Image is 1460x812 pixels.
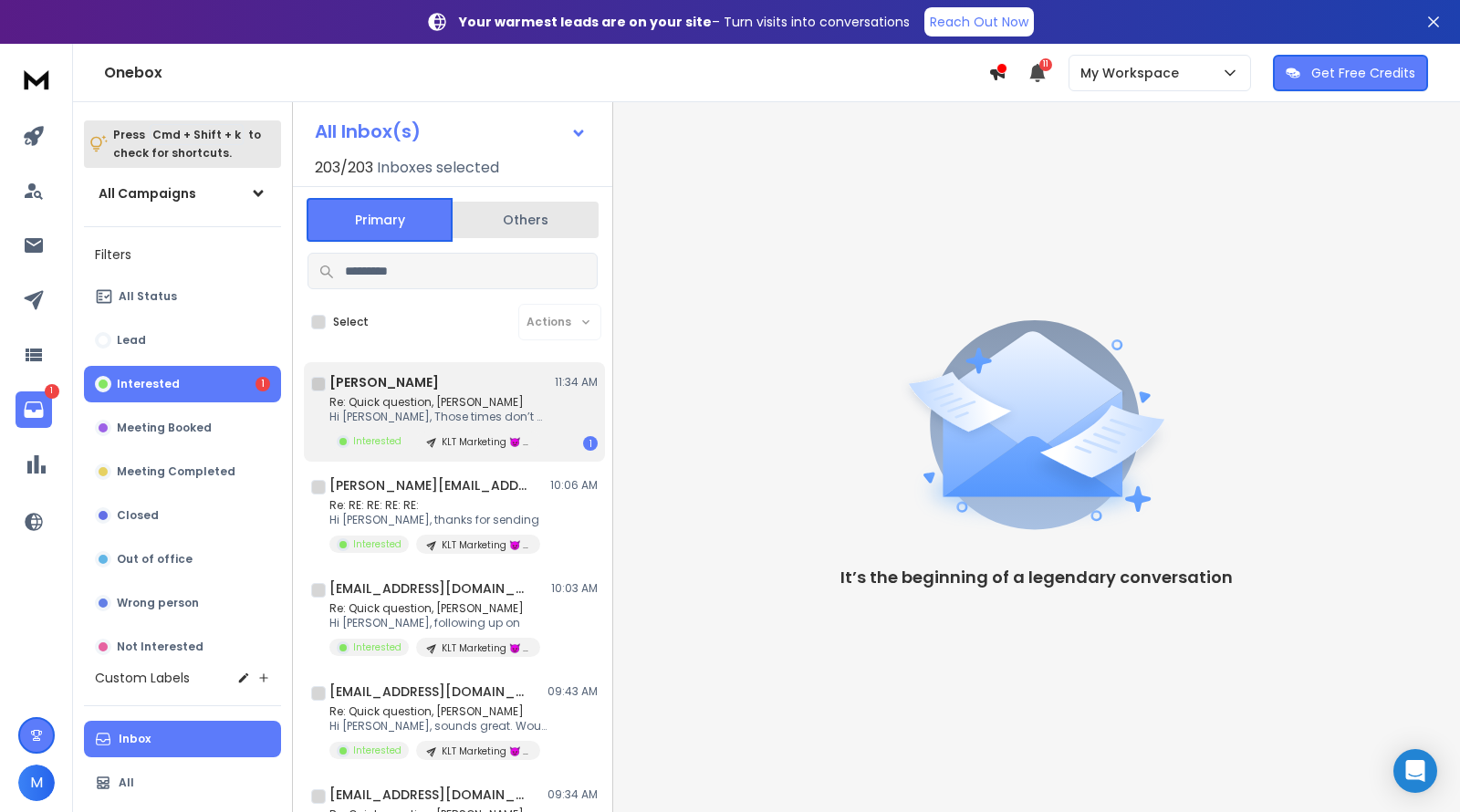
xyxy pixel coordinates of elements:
[300,113,601,150] button: All Inbox(s)
[930,13,1028,31] p: Reach Out Now
[1393,749,1437,793] div: Open Intercom Messenger
[117,596,199,610] p: Wrong person
[1311,64,1415,82] p: Get Free Credits
[377,157,499,179] h3: Inboxes selected
[84,242,281,267] h3: Filters
[117,508,159,523] p: Closed
[104,62,988,84] h1: Onebox
[329,395,548,410] p: Re: Quick question, [PERSON_NAME]
[255,377,270,391] div: 1
[84,721,281,757] button: Inbox
[459,13,910,31] p: – Turn visits into conversations
[84,497,281,534] button: Closed
[583,436,598,451] div: 1
[84,410,281,446] button: Meeting Booked
[18,62,55,96] img: logo
[119,776,134,790] p: All
[84,765,281,801] button: All
[353,744,401,757] p: Interested
[442,538,529,552] p: KLT Marketing 😈 | campaign 130825
[550,478,598,493] p: 10:06 AM
[307,198,453,242] button: Primary
[45,384,59,399] p: 1
[547,684,598,699] p: 09:43 AM
[117,421,212,435] p: Meeting Booked
[459,13,712,31] strong: Your warmest leads are on your site
[840,565,1233,590] p: It’s the beginning of a legendary conversation
[117,640,203,654] p: Not Interested
[442,641,529,655] p: KLT Marketing 😈 | campaign 130825
[547,787,598,802] p: 09:34 AM
[551,581,598,596] p: 10:03 AM
[329,704,548,719] p: Re: Quick question, [PERSON_NAME]
[150,124,244,145] span: Cmd + Shift + k
[84,585,281,621] button: Wrong person
[453,200,599,240] button: Others
[119,289,177,304] p: All Status
[329,719,548,734] p: Hi [PERSON_NAME], sounds great. Would
[329,616,540,630] p: Hi [PERSON_NAME], following up on
[99,184,196,203] h1: All Campaigns
[117,377,180,391] p: Interested
[442,435,529,449] p: KLT Marketing 😈 | campaign 2 real data 150825
[117,464,235,479] p: Meeting Completed
[329,498,540,513] p: Re: RE: RE: RE: RE:
[16,391,52,428] a: 1
[18,765,55,801] button: M
[117,333,146,348] p: Lead
[924,7,1034,36] a: Reach Out Now
[353,537,401,551] p: Interested
[315,157,373,179] span: 203 / 203
[333,315,369,329] label: Select
[95,669,190,687] h3: Custom Labels
[329,786,530,804] h1: [EMAIL_ADDRESS][DOMAIN_NAME]
[84,278,281,315] button: All Status
[442,744,529,758] p: KLT Marketing 😈 | campaign 2 real data 150825
[113,126,261,162] p: Press to check for shortcuts.
[84,541,281,578] button: Out of office
[329,682,530,701] h1: [EMAIL_ADDRESS][DOMAIN_NAME]
[329,373,439,391] h1: [PERSON_NAME]
[1273,55,1428,91] button: Get Free Credits
[353,434,401,448] p: Interested
[1039,58,1052,71] span: 11
[353,640,401,654] p: Interested
[329,513,540,527] p: Hi [PERSON_NAME], thanks for sending
[555,375,598,390] p: 11:34 AM
[84,322,281,359] button: Lead
[119,732,151,746] p: Inbox
[329,476,530,494] h1: [PERSON_NAME][EMAIL_ADDRESS][DOMAIN_NAME]
[315,122,421,141] h1: All Inbox(s)
[84,453,281,490] button: Meeting Completed
[84,366,281,402] button: Interested1
[117,552,193,567] p: Out of office
[84,175,281,212] button: All Campaigns
[329,410,548,424] p: Hi [PERSON_NAME], Those times don’t work
[329,601,540,616] p: Re: Quick question, [PERSON_NAME]
[84,629,281,665] button: Not Interested
[329,579,530,598] h1: [EMAIL_ADDRESS][DOMAIN_NAME]
[1080,64,1186,82] p: My Workspace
